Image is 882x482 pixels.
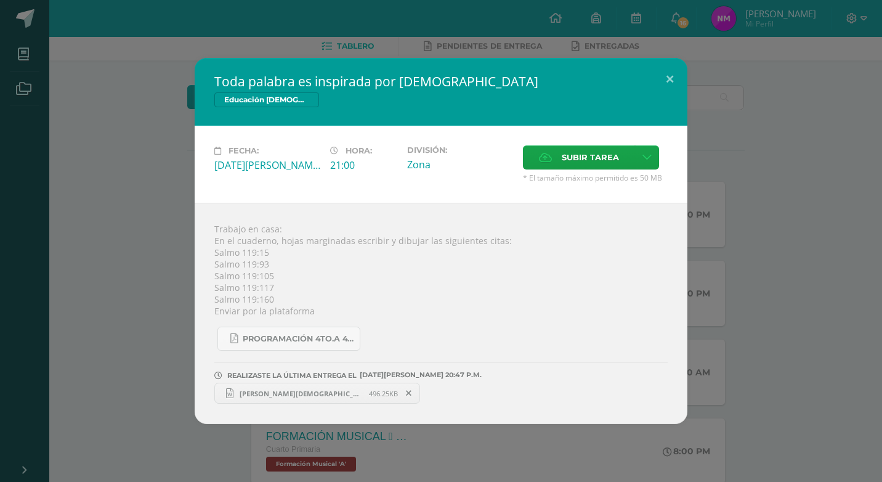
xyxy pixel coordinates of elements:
[214,73,668,90] h2: Toda palabra es inspirada por [DEMOGRAPHIC_DATA]
[214,383,420,404] a: [PERSON_NAME][DEMOGRAPHIC_DATA] 4ta. Unidad.docx 496.25KB
[407,158,513,171] div: Zona
[652,58,687,100] button: Close (Esc)
[369,389,398,398] span: 496.25KB
[243,334,354,344] span: Programación 4to.A 4ta Unidad 2025.pdf
[195,203,687,424] div: Trabajo en casa: En el cuaderno, hojas marginadas escribir y dibujar las siguientes citas: Salmo ...
[523,173,668,183] span: * El tamaño máximo permitido es 50 MB
[214,158,320,172] div: [DATE][PERSON_NAME]
[562,146,619,169] span: Subir tarea
[346,146,372,155] span: Hora:
[229,146,259,155] span: Fecha:
[330,158,397,172] div: 21:00
[407,145,513,155] label: División:
[214,92,319,107] span: Educación [DEMOGRAPHIC_DATA]
[233,389,369,398] span: [PERSON_NAME][DEMOGRAPHIC_DATA] 4ta. Unidad.docx
[217,327,360,351] a: Programación 4to.A 4ta Unidad 2025.pdf
[227,371,357,380] span: REALIZASTE LA ÚLTIMA ENTREGA EL
[399,386,419,400] span: Remover entrega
